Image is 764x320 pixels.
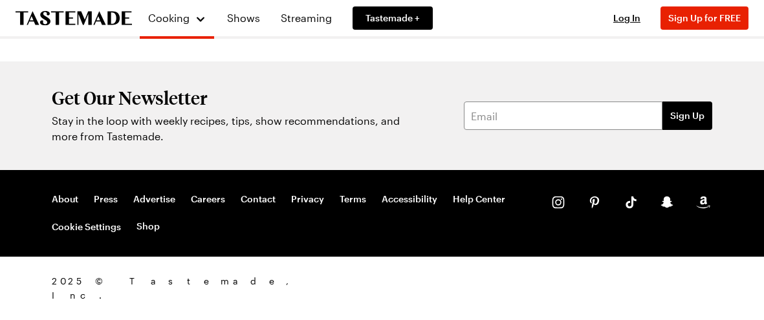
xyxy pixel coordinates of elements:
a: Tastemade + [353,6,433,30]
a: Google Play [510,285,573,297]
span: Tastemade + [366,12,420,25]
a: Accessibility [382,193,437,205]
a: Contact [241,193,276,205]
a: Roku [591,283,632,295]
span: Log In [613,12,640,23]
button: Sign Up for FREE [660,6,748,30]
button: Cookie Settings [52,220,121,233]
nav: Footer [52,193,526,233]
img: Roku [591,280,632,293]
a: To Tastemade Home Page [16,11,132,26]
p: Stay in the loop with weekly recipes, tips, show recommendations, and more from Tastemade. [52,113,408,144]
img: Amazon Fire TV [650,277,712,295]
h2: Get Our Newsletter [52,87,408,108]
button: Log In [601,12,653,25]
a: This icon serves as a link to download the Level Access assistive technology app for individuals ... [389,283,425,295]
a: About [52,193,78,205]
a: Terms [340,193,366,205]
a: Advertise [133,193,175,205]
span: Sign Up [670,109,704,122]
input: Email [464,101,662,130]
img: App Store [441,277,503,296]
a: Careers [191,193,225,205]
span: Sign Up for FREE [668,12,741,23]
button: Sign Up [662,101,712,130]
img: This icon serves as a link to download the Level Access assistive technology app for individuals ... [389,280,425,293]
a: Shop [136,220,160,233]
span: 2025 © Tastemade, Inc. [52,274,389,303]
a: Privacy [291,193,324,205]
a: Press [94,193,118,205]
button: Cooking [147,5,206,31]
a: Help Center [453,193,505,205]
a: Amazon Fire TV [650,285,712,297]
a: App Store [441,285,503,297]
img: Google Play [510,277,573,295]
span: Cooking [148,12,190,24]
